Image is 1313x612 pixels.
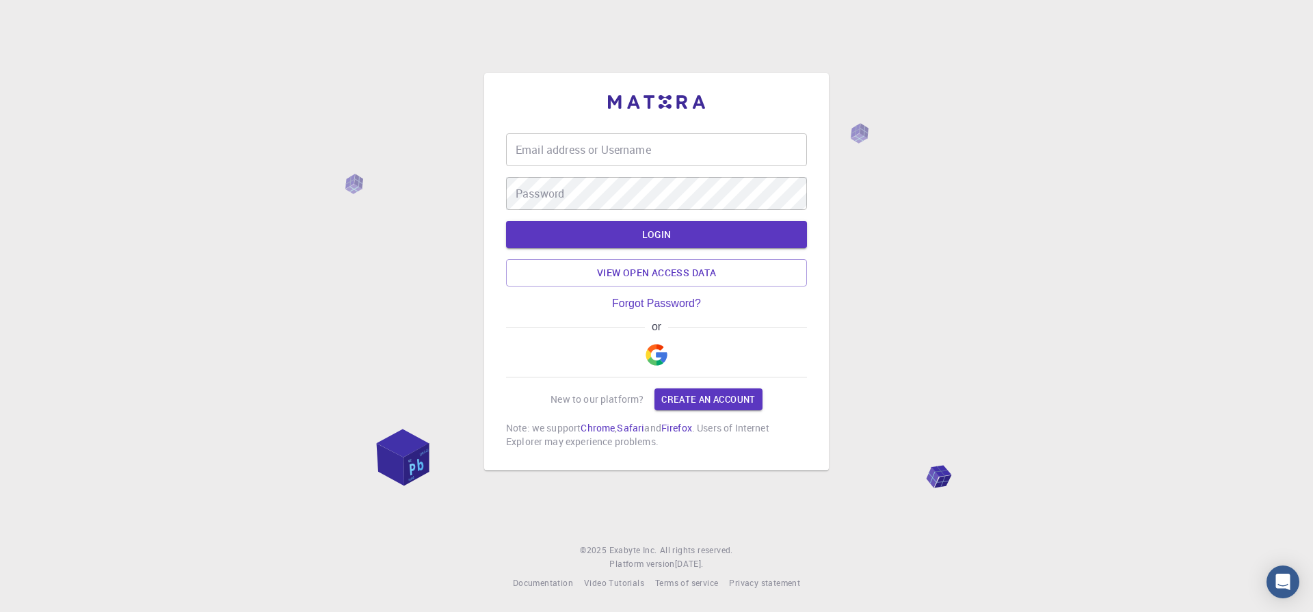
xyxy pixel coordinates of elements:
[551,393,644,406] p: New to our platform?
[729,577,800,588] span: Privacy statement
[609,544,657,555] span: Exabyte Inc.
[609,557,674,571] span: Platform version
[617,421,644,434] a: Safari
[506,259,807,287] a: View open access data
[675,558,704,569] span: [DATE] .
[646,344,667,366] img: Google
[660,544,733,557] span: All rights reserved.
[581,421,615,434] a: Chrome
[645,321,667,333] span: or
[609,544,657,557] a: Exabyte Inc.
[584,577,644,588] span: Video Tutorials
[1266,566,1299,598] div: Open Intercom Messenger
[506,421,807,449] p: Note: we support , and . Users of Internet Explorer may experience problems.
[729,576,800,590] a: Privacy statement
[661,421,692,434] a: Firefox
[612,297,701,310] a: Forgot Password?
[513,576,573,590] a: Documentation
[655,576,718,590] a: Terms of service
[584,576,644,590] a: Video Tutorials
[675,557,704,571] a: [DATE].
[655,577,718,588] span: Terms of service
[580,544,609,557] span: © 2025
[513,577,573,588] span: Documentation
[506,221,807,248] button: LOGIN
[654,388,762,410] a: Create an account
